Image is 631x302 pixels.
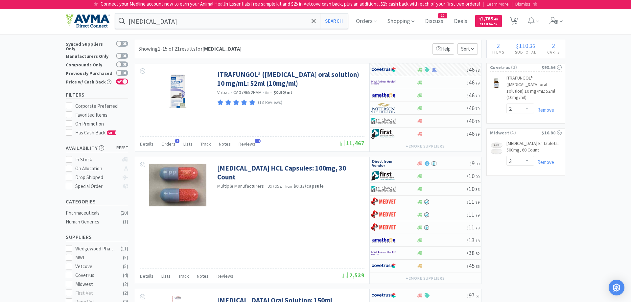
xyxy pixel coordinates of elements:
span: Notes [219,141,231,147]
span: . 79 [475,200,479,205]
img: d0d514a02a44475286ed44f4d9d3b129_120366.jpg [490,142,503,155]
span: 45 [467,262,479,269]
img: 77fca1acd8b6420a9015268ca798ef17_1.png [371,290,396,300]
div: ( 5 ) [123,263,128,270]
img: 77fca1acd8b6420a9015268ca798ef17_1.png [371,261,396,271]
div: First Vet [75,289,116,297]
span: 46 [467,117,479,125]
strong: $0.90 / ml [273,89,292,95]
span: . 36 [475,187,479,192]
span: 46 [467,104,479,112]
div: Favorited Items [75,111,129,119]
div: Synced Suppliers Only [66,41,113,51]
img: 67d67680309e4a0bb49a5ff0391dcc42_6.png [371,129,396,139]
h4: Carts [542,49,565,55]
div: ( 5 ) [123,254,128,262]
span: · [265,183,267,189]
span: 10 [467,172,479,180]
span: 10 [438,13,447,18]
span: . 78 [475,68,479,73]
span: $ [467,213,469,218]
img: 77fca1acd8b6420a9015268ca798ef17_1.png [371,65,396,75]
span: . 79 [475,106,479,111]
span: 11 [467,211,479,218]
span: 46 [467,91,479,99]
a: $1,765.48Cash Back [475,12,502,30]
a: [MEDICAL_DATA] Er Tablets: 500mg, 60 Count [506,140,562,156]
span: Learn More [487,1,509,7]
span: 3 [175,139,179,143]
div: Vetcove [75,263,116,270]
a: [MEDICAL_DATA] HCL Capsules: 100mg, 30 Count [217,164,363,182]
a: ITRAFUNGOL® ([MEDICAL_DATA] oral solution) 10 mg/mL: 52ml (10mg/ml) [506,75,562,103]
span: $ [467,251,469,256]
img: 67d67680309e4a0bb49a5ff0391dcc42_6.png [371,171,396,181]
span: 2 [497,41,500,50]
span: Track [200,141,211,147]
span: 36 [530,43,535,49]
a: Discuss10 [422,18,446,24]
div: ( 20 ) [121,209,128,217]
div: Open Intercom Messenger [609,280,624,295]
span: Reviews [217,273,233,279]
div: . [509,42,542,49]
span: . 79 [475,119,479,124]
span: . 79 [475,132,479,137]
img: 4dd14cff54a648ac9e977f0c5da9bc2e_5.png [371,184,396,194]
span: from [285,184,292,189]
div: Previously Purchased [66,70,113,76]
span: Track [178,273,189,279]
div: Manufacturers Only [66,53,113,58]
a: Deals [451,18,470,24]
img: 8c78901860a048c0b8ecbdea045eecc4_61718.jpeg [149,164,206,206]
span: $ [467,119,469,124]
img: c67096674d5b41e1bca769e75293f8dd_19.png [371,158,396,168]
span: 11,467 [339,139,364,147]
img: abb5789df77748efa3237822b816b2d7_205804.png [490,76,503,89]
a: ITRAFUNGOL® ([MEDICAL_DATA] oral solution) 10 mg/mL: 52ml (10mg/ml) [217,70,363,88]
span: 46 [467,66,479,73]
button: +2more suppliers [403,274,448,283]
div: ( 2 ) [123,280,128,288]
h4: Items [487,49,509,55]
span: 2 [513,6,516,32]
span: Cash Back [479,23,498,27]
div: Pharmaceuticals [66,209,119,217]
img: f6b2451649754179b5b4e0c70c3f7cb0_2.png [371,78,396,87]
div: $93.56 [542,64,562,71]
span: Notes [197,273,209,279]
div: On Allocation [75,165,119,173]
img: 4dd14cff54a648ac9e977f0c5da9bc2e_5.png [371,116,396,126]
span: . 86 [475,264,479,269]
a: Remove [534,159,554,165]
div: Corporate Preferred [75,102,129,110]
span: $ [467,200,469,205]
p: (13 Reviews) [258,99,283,106]
div: Midwest [75,280,116,288]
span: . 79 [475,93,479,98]
a: 2 [507,19,521,25]
span: from [265,90,272,95]
span: Reviews [239,141,255,147]
span: 38 [467,249,479,257]
h5: Categories [66,198,128,205]
div: Covetrus [75,271,116,279]
div: On Promotion [75,120,129,128]
span: $ [467,68,469,73]
span: CB [107,131,114,135]
span: Shopping [385,8,417,34]
span: . 79 [475,225,479,230]
div: ( 4 ) [123,271,128,279]
img: bdd3c0f4347043b9a893056ed883a29a_120.png [371,222,396,232]
h4: Subtotal [509,49,542,55]
span: Orders [353,8,380,34]
span: Dismiss [515,1,530,7]
span: ( 1 ) [510,64,542,71]
span: . 53 [475,293,479,298]
span: . 18 [475,238,479,243]
img: 699f2b0d9bf84a66898cdb268eadc224_393564.png [156,70,199,113]
span: · [283,183,284,189]
div: Wedgewood Pharmacy [75,245,116,253]
span: Orders [161,141,175,147]
span: . 79 [475,213,479,218]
